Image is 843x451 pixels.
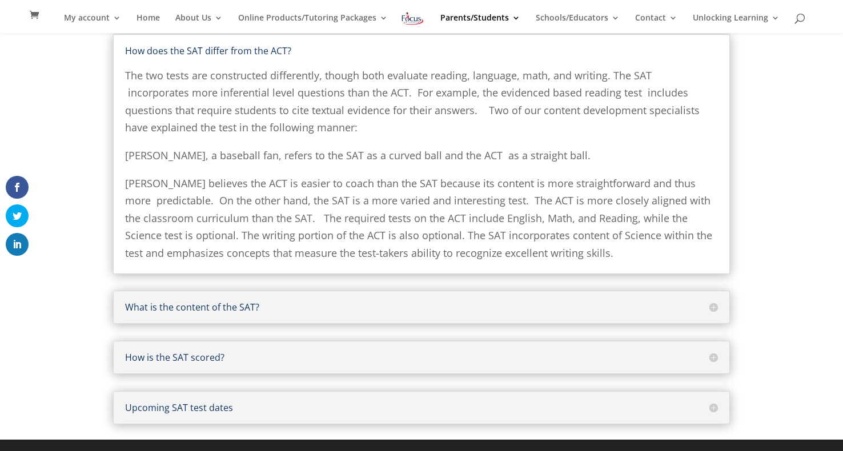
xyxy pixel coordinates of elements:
a: About Us [175,14,223,33]
h5: Upcoming SAT test dates [125,403,718,412]
a: Parents/Students [440,14,520,33]
a: Home [137,14,160,33]
h5: How does the SAT differ from the ACT? [125,46,718,55]
a: Unlocking Learning [693,14,780,33]
a: Online Products/Tutoring Packages [238,14,388,33]
span: [PERSON_NAME], a baseball fan, refers to the SAT as a curved ball and the ACT as a straight ball. [125,148,591,162]
a: My account [64,14,121,33]
a: Contact [635,14,677,33]
a: Schools/Educators [536,14,620,33]
span: [PERSON_NAME] believes the ACT is easier to coach than the SAT because its content is more straig... [125,176,712,260]
h5: How is the SAT scored? [125,353,718,362]
img: Focus on Learning [400,10,424,27]
h5: What is the content of the SAT? [125,303,718,312]
span: The two tests are constructed differently, though both evaluate reading, language, math, and writ... [125,69,700,135]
